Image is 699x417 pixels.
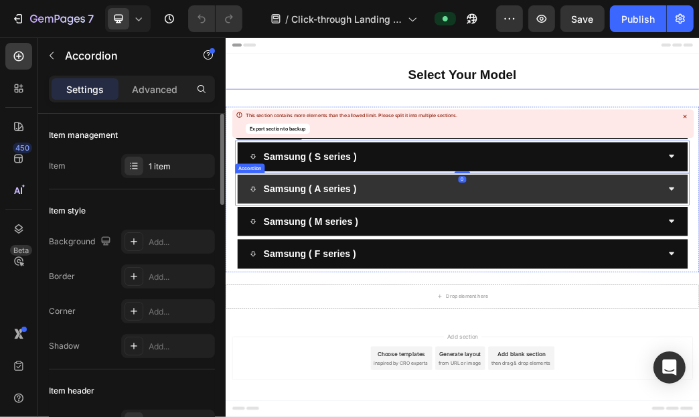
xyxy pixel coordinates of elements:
p: Settings [66,82,104,96]
button: Publish [610,5,666,32]
button: Export section to backup [245,124,309,134]
div: Open Intercom Messenger [653,351,686,384]
div: Add... [149,306,212,318]
div: Add... [149,271,212,283]
div: This section contains more elements than the allowed limit. Please split it into multiple sections. [245,113,457,119]
div: Beta [10,245,32,256]
div: 0 [395,236,408,246]
div: Add... [149,236,212,248]
div: Item [49,160,66,172]
div: Item style [49,205,86,217]
div: Undo/Redo [188,5,242,32]
div: Accordion [19,216,64,228]
p: 7 [88,11,94,27]
p: Samsung ( F series ) [64,353,222,382]
p: Accordion [65,48,179,64]
div: Border [49,270,75,282]
div: Add... [149,341,212,353]
button: 7 [5,5,100,32]
button: Save [560,5,605,32]
span: Click-through Landing Page - [DATE] 21:40:47 [291,12,402,26]
p: Advanced [132,82,177,96]
div: Corner [49,305,76,317]
p: Samsung ( M series ) [64,298,225,327]
span: Save [572,13,594,25]
p: Samsung ( A series ) [64,243,222,272]
iframe: Design area [226,37,699,417]
div: Item management [49,129,118,141]
div: Item header [49,385,94,397]
div: Shadow [49,340,80,352]
div: Publish [621,12,655,26]
div: 1 item [149,161,212,173]
div: Background [49,233,114,251]
div: 450 [13,143,32,153]
span: / [285,12,289,26]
